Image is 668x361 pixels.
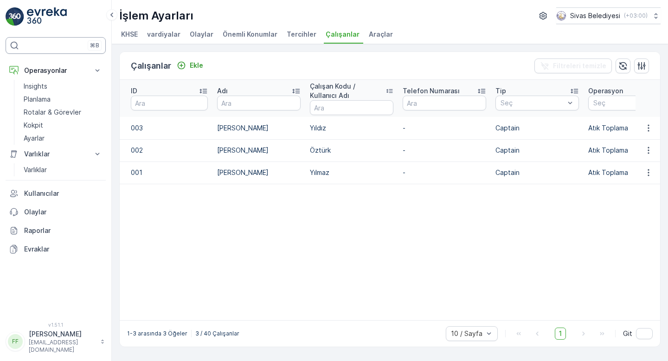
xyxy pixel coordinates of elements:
[8,334,23,349] div: FF
[27,7,67,26] img: logo_light-DOdMpM7g.png
[190,30,213,39] span: Olaylar
[310,82,385,100] p: Çalışan Kodu / Kullanıcı Adı
[223,30,277,39] span: Önemli Konumlar
[369,30,393,39] span: Araçlar
[127,330,187,337] p: 1-3 arasında 3 Öğeler
[326,30,360,39] span: Çalışanlar
[556,11,566,21] img: sivas-belediyesi-logo-png_seeklogo-318229.png
[403,96,486,110] input: Ara
[29,329,96,339] p: [PERSON_NAME]
[131,59,171,72] p: Çalışanlar
[24,108,81,117] p: Rotalar & Görevler
[119,8,193,23] p: İşlem Ayarları
[20,132,106,145] a: Ayarlar
[20,106,106,119] a: Rotalar & Görevler
[310,168,393,177] p: Yılmaz
[131,96,208,110] input: Ara
[20,163,106,176] a: Varlıklar
[495,86,506,96] p: Tip
[6,184,106,203] a: Kullanıcılar
[588,168,628,177] p: Atık Toplama
[24,121,43,130] p: Kokpit
[131,123,208,133] p: 003
[217,96,301,110] input: Ara
[217,146,301,155] p: [PERSON_NAME]
[534,58,612,73] button: Filtreleri temizle
[24,149,87,159] p: Varlıklar
[6,221,106,240] a: Raporlar
[173,60,207,71] button: Ekle
[6,329,106,354] button: FF[PERSON_NAME][EMAIL_ADDRESS][DOMAIN_NAME]
[570,11,620,20] p: Sivas Belediyesi
[131,86,137,96] p: ID
[217,168,301,177] p: [PERSON_NAME]
[398,161,491,184] td: -
[24,134,45,143] p: Ayarlar
[131,168,208,177] p: 001
[310,146,393,155] p: Öztürk
[24,165,47,174] p: Varlıklar
[217,86,228,96] p: Adı
[555,328,566,340] span: 1
[556,7,661,24] button: Sivas Belediyesi(+03:00)
[90,42,99,49] p: ⌘B
[310,123,393,133] p: Yıldız
[20,119,106,132] a: Kokpit
[147,30,180,39] span: vardiyalar
[190,61,203,70] p: Ekle
[593,98,657,108] p: Seç
[6,322,106,328] span: v 1.51.1
[624,12,648,19] p: ( +03:00 )
[495,168,579,177] p: Captain
[6,7,24,26] img: logo
[6,61,106,80] button: Operasyonlar
[6,145,106,163] button: Varlıklar
[398,139,491,161] td: -
[24,226,102,235] p: Raporlar
[24,207,102,217] p: Olaylar
[24,189,102,198] p: Kullanıcılar
[24,82,47,91] p: Insights
[131,146,208,155] p: 002
[20,80,106,93] a: Insights
[403,86,460,96] p: Telefon Numarası
[623,329,632,338] span: Git
[310,100,393,115] input: Ara
[495,123,579,133] p: Captain
[121,30,138,39] span: KHSE
[20,93,106,106] a: Planlama
[29,339,96,354] p: [EMAIL_ADDRESS][DOMAIN_NAME]
[6,203,106,221] a: Olaylar
[217,123,301,133] p: [PERSON_NAME]
[24,95,51,104] p: Planlama
[398,117,491,139] td: -
[588,146,628,155] p: Atık Toplama
[588,86,623,96] p: Operasyon
[553,61,606,71] p: Filtreleri temizle
[195,330,239,337] p: 3 / 40 Çalışanlar
[501,98,565,108] p: Seç
[495,146,579,155] p: Captain
[287,30,316,39] span: Tercihler
[588,123,628,133] p: Atık Toplama
[24,66,87,75] p: Operasyonlar
[24,245,102,254] p: Evraklar
[6,240,106,258] a: Evraklar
